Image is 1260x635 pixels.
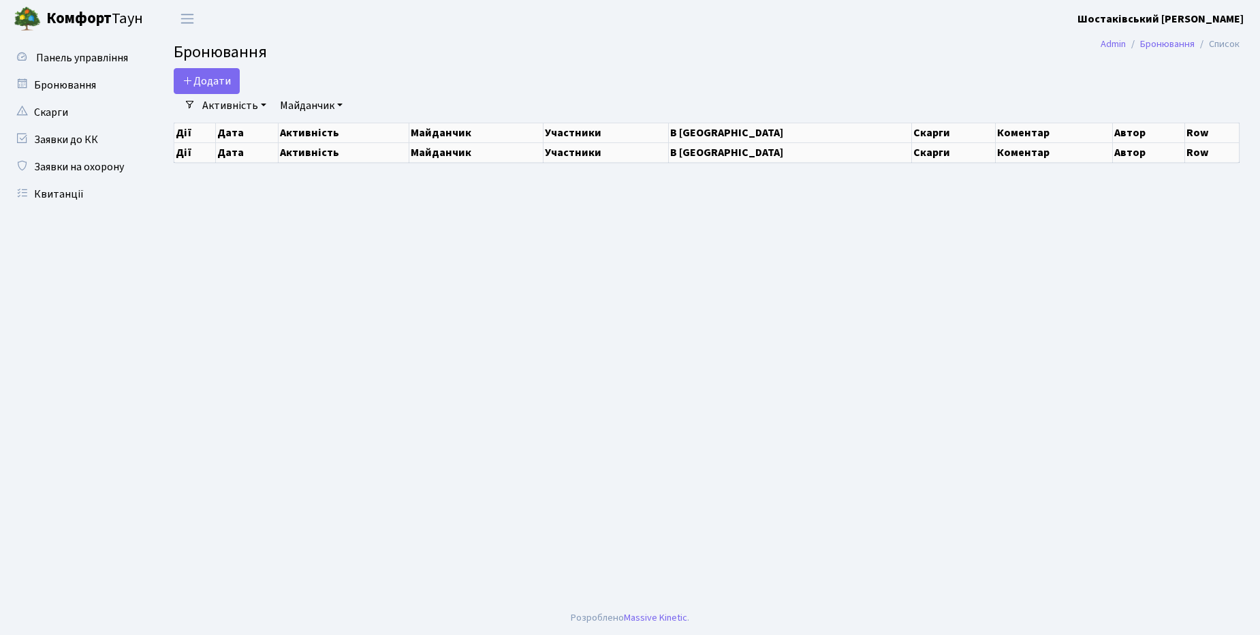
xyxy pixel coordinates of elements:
[46,7,143,31] span: Таун
[996,142,1112,162] th: Коментар
[543,123,668,142] th: Участники
[7,181,143,208] a: Квитанції
[1195,37,1240,52] li: Список
[215,142,278,162] th: Дата
[274,94,348,117] a: Майданчик
[668,123,912,142] th: В [GEOGRAPHIC_DATA]
[46,7,112,29] b: Комфорт
[7,44,143,72] a: Панель управління
[1077,11,1244,27] a: Шостаківський [PERSON_NAME]
[174,123,216,142] th: Дії
[1112,142,1185,162] th: Автор
[996,123,1112,142] th: Коментар
[215,123,278,142] th: Дата
[7,153,143,181] a: Заявки на охорону
[278,142,409,162] th: Активність
[1101,37,1126,51] a: Admin
[668,142,912,162] th: В [GEOGRAPHIC_DATA]
[1112,123,1185,142] th: Автор
[1140,37,1195,51] a: Бронювання
[912,123,996,142] th: Скарги
[409,123,543,142] th: Майданчик
[7,99,143,126] a: Скарги
[1185,142,1240,162] th: Row
[1077,12,1244,27] b: Шостаківський [PERSON_NAME]
[174,40,267,64] span: Бронювання
[1080,30,1260,59] nav: breadcrumb
[36,50,128,65] span: Панель управління
[174,142,216,162] th: Дії
[543,142,668,162] th: Участники
[174,68,240,94] button: Додати
[571,610,689,625] div: Розроблено .
[912,142,996,162] th: Скарги
[197,94,272,117] a: Активність
[624,610,687,625] a: Massive Kinetic
[278,123,409,142] th: Активність
[14,5,41,33] img: logo.png
[1185,123,1240,142] th: Row
[7,126,143,153] a: Заявки до КК
[7,72,143,99] a: Бронювання
[170,7,204,30] button: Переключити навігацію
[409,142,543,162] th: Майданчик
